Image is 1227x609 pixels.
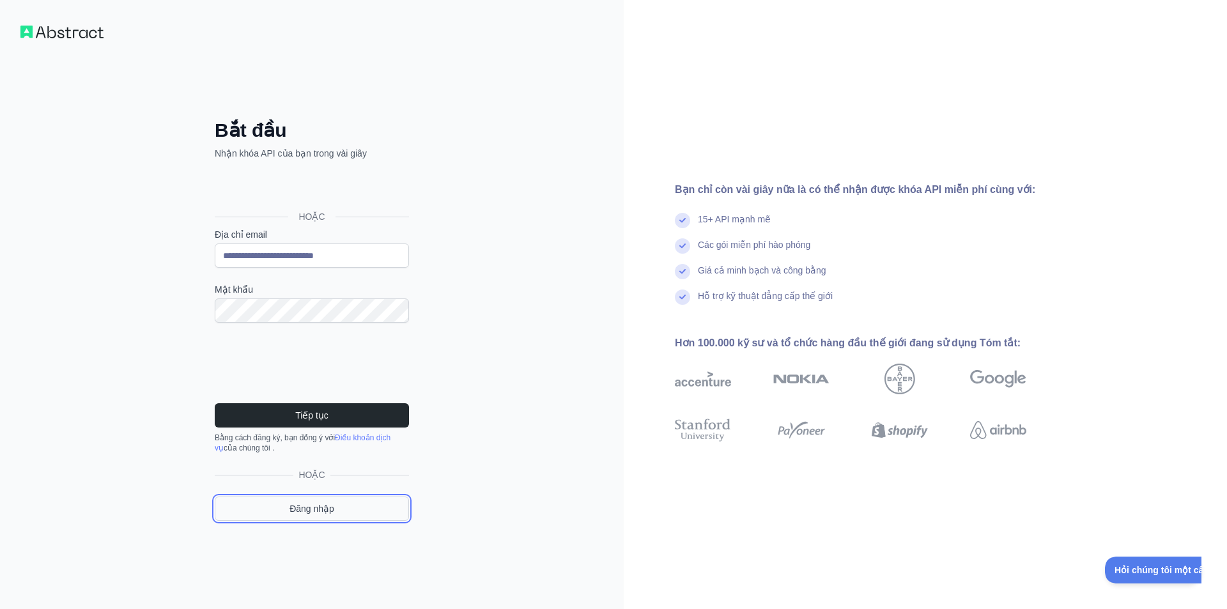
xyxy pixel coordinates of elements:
[872,416,928,444] img: shopify
[970,364,1026,394] img: Google
[215,433,335,442] font: Bằng cách đăng ký, bạn đồng ý với
[215,338,409,388] iframe: reCAPTCHA
[970,416,1026,444] img: airbnb
[675,337,1021,348] font: Hơn 100.000 kỹ sư và tổ chức hàng đầu thế giới đang sử dụng Tóm tắt:
[698,240,810,250] font: Các gói miễn phí hào phóng
[215,284,253,295] font: Mật khẩu
[10,8,120,19] font: Hỏi chúng tôi một câu hỏi
[773,364,830,394] img: Nokia
[215,119,287,141] font: Bắt đầu
[675,289,690,305] img: dấu kiểm tra
[884,364,915,394] img: Bayer
[675,264,690,279] img: dấu kiểm tra
[215,403,409,428] button: Tiếp tục
[289,504,334,514] font: Đăng nhập
[675,213,690,228] img: dấu kiểm tra
[675,238,690,254] img: dấu kiểm tra
[208,174,413,202] iframe: Nút Đăng nhập bằng Google
[698,291,833,301] font: Hỗ trợ kỹ thuật đẳng cấp thế giới
[215,497,409,521] a: Đăng nhập
[224,443,274,452] font: của chúng tôi .
[215,229,267,240] font: Địa chỉ email
[773,416,830,444] img: payoneer
[298,470,325,480] font: HOẶC
[298,212,325,222] font: HOẶC
[295,410,328,420] font: Tiếp tục
[698,214,771,224] font: 15+ API mạnh mẽ
[1105,557,1201,583] iframe: Chuyển đổi Hỗ trợ khách hàng
[675,184,1035,195] font: Bạn chỉ còn vài giây nữa là có thể nhận được khóa API miễn phí cùng với:
[215,148,367,158] font: Nhận khóa API của bạn trong vài giây
[675,416,731,444] img: Đại học Stanford
[698,265,826,275] font: Giá cả minh bạch và công bằng
[675,364,731,394] img: giọng nhấn mạnh
[20,26,104,38] img: Quy trình làm việc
